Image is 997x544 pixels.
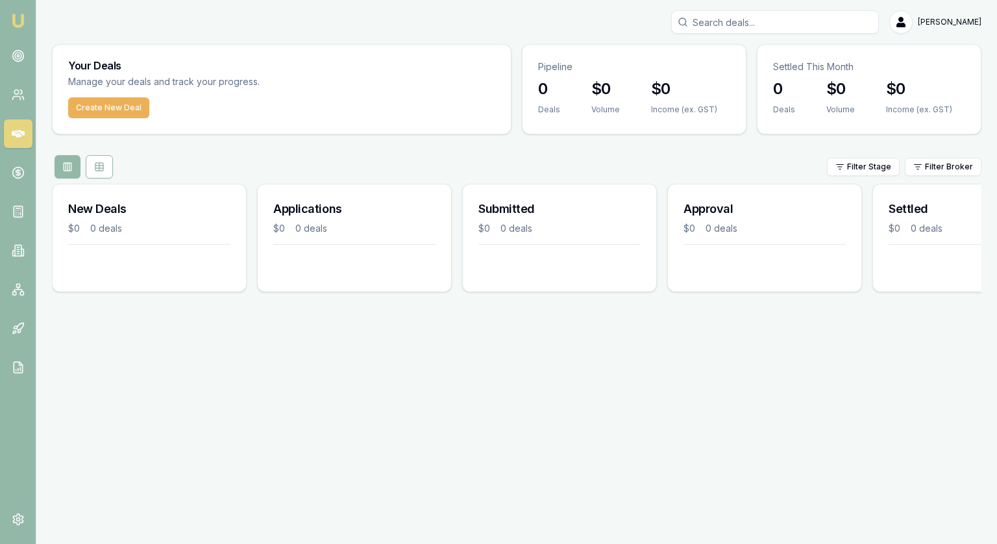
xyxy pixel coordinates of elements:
[918,17,981,27] span: [PERSON_NAME]
[273,200,436,218] h3: Applications
[886,105,952,115] div: Income (ex. GST)
[68,222,80,235] div: $0
[651,79,717,99] h3: $0
[773,79,795,99] h3: 0
[826,79,855,99] h3: $0
[773,105,795,115] div: Deals
[591,105,620,115] div: Volume
[683,222,695,235] div: $0
[671,10,879,34] input: Search deals
[591,79,620,99] h3: $0
[651,105,717,115] div: Income (ex. GST)
[68,97,149,118] button: Create New Deal
[478,222,490,235] div: $0
[10,13,26,29] img: emu-icon-u.png
[905,158,981,176] button: Filter Broker
[925,162,973,172] span: Filter Broker
[538,79,560,99] h3: 0
[538,60,730,73] p: Pipeline
[683,200,846,218] h3: Approval
[500,222,532,235] div: 0 deals
[68,75,400,90] p: Manage your deals and track your progress.
[886,79,952,99] h3: $0
[826,105,855,115] div: Volume
[68,60,495,71] h3: Your Deals
[889,222,900,235] div: $0
[273,222,285,235] div: $0
[478,200,641,218] h3: Submitted
[827,158,900,176] button: Filter Stage
[538,105,560,115] div: Deals
[911,222,942,235] div: 0 deals
[68,200,230,218] h3: New Deals
[773,60,965,73] p: Settled This Month
[295,222,327,235] div: 0 deals
[90,222,122,235] div: 0 deals
[706,222,737,235] div: 0 deals
[847,162,891,172] span: Filter Stage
